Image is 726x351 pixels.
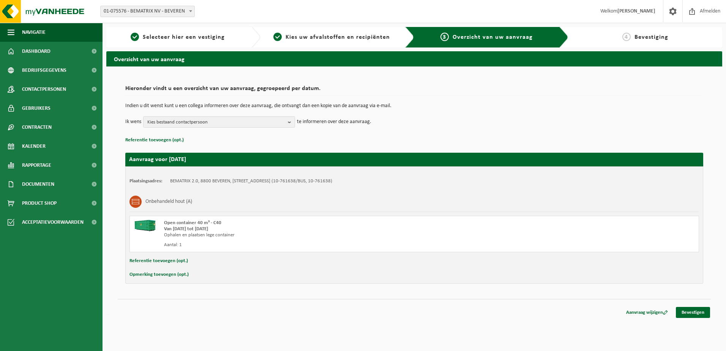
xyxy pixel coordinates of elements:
[106,51,722,66] h2: Overzicht van uw aanvraag
[22,61,66,80] span: Bedrijfsgegevens
[617,8,655,14] strong: [PERSON_NAME]
[297,116,371,128] p: te informeren over deze aanvraag.
[129,179,163,183] strong: Plaatsingsadres:
[131,33,139,41] span: 1
[286,34,390,40] span: Kies uw afvalstoffen en recipiënten
[125,103,703,109] p: Indien u dit wenst kunt u een collega informeren over deze aanvraag, die ontvangt dan een kopie v...
[620,307,674,318] a: Aanvraag wijzigen
[147,117,285,128] span: Kies bestaand contactpersoon
[273,33,282,41] span: 2
[129,157,186,163] strong: Aanvraag voor [DATE]
[164,232,445,238] div: Ophalen en plaatsen lege container
[22,156,51,175] span: Rapportage
[22,118,52,137] span: Contracten
[22,99,51,118] span: Gebruikers
[100,6,195,17] span: 01-075576 - BEMATRIX NV - BEVEREN
[143,34,225,40] span: Selecteer hier een vestiging
[164,220,221,225] span: Open container 40 m³ - C40
[440,33,449,41] span: 3
[453,34,533,40] span: Overzicht van uw aanvraag
[134,220,156,231] img: HK-XC-40-GN-00.png
[101,6,194,17] span: 01-075576 - BEMATRIX NV - BEVEREN
[129,256,188,266] button: Referentie toevoegen (opt.)
[110,33,245,42] a: 1Selecteer hier een vestiging
[125,135,184,145] button: Referentie toevoegen (opt.)
[125,85,703,96] h2: Hieronder vindt u een overzicht van uw aanvraag, gegroepeerd per datum.
[145,196,192,208] h3: Onbehandeld hout (A)
[22,42,51,61] span: Dashboard
[129,270,189,280] button: Opmerking toevoegen (opt.)
[170,178,332,184] td: BEMATRIX 2.0, 8800 BEVEREN, [STREET_ADDRESS] (10-761638/BUS, 10-761638)
[22,23,46,42] span: Navigatie
[264,33,399,42] a: 2Kies uw afvalstoffen en recipiënten
[676,307,710,318] a: Bevestigen
[22,194,57,213] span: Product Shop
[125,116,141,128] p: Ik wens
[622,33,631,41] span: 4
[22,213,84,232] span: Acceptatievoorwaarden
[634,34,668,40] span: Bevestiging
[164,226,208,231] strong: Van [DATE] tot [DATE]
[22,175,54,194] span: Documenten
[22,80,66,99] span: Contactpersonen
[164,242,445,248] div: Aantal: 1
[22,137,46,156] span: Kalender
[143,116,295,128] button: Kies bestaand contactpersoon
